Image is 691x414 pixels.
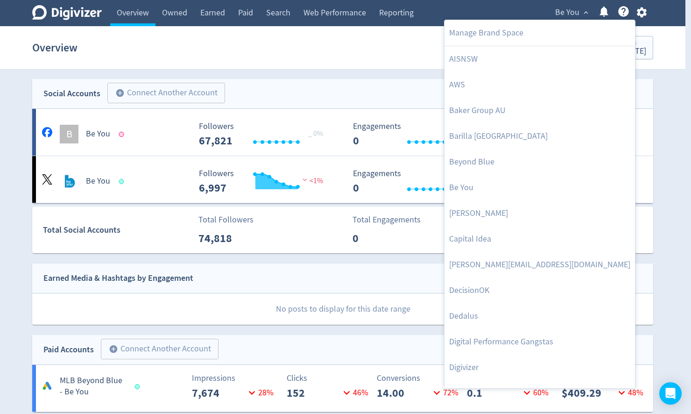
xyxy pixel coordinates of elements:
[659,382,682,405] div: Open Intercom Messenger
[444,226,635,252] a: Capital Idea
[444,252,635,278] a: [PERSON_NAME][EMAIL_ADDRESS][DOMAIN_NAME]
[444,380,635,406] a: Digivizer SLT
[444,355,635,380] a: Digivizer
[444,175,635,200] a: Be You
[444,98,635,123] a: Baker Group AU
[444,20,635,46] a: Manage Brand Space
[444,329,635,355] a: Digital Performance Gangstas
[444,200,635,226] a: [PERSON_NAME]
[444,149,635,175] a: Beyond Blue
[444,123,635,149] a: Barilla [GEOGRAPHIC_DATA]
[444,278,635,303] a: DecisionOK
[444,72,635,98] a: AWS
[444,46,635,72] a: AISNSW
[444,303,635,329] a: Dedalus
